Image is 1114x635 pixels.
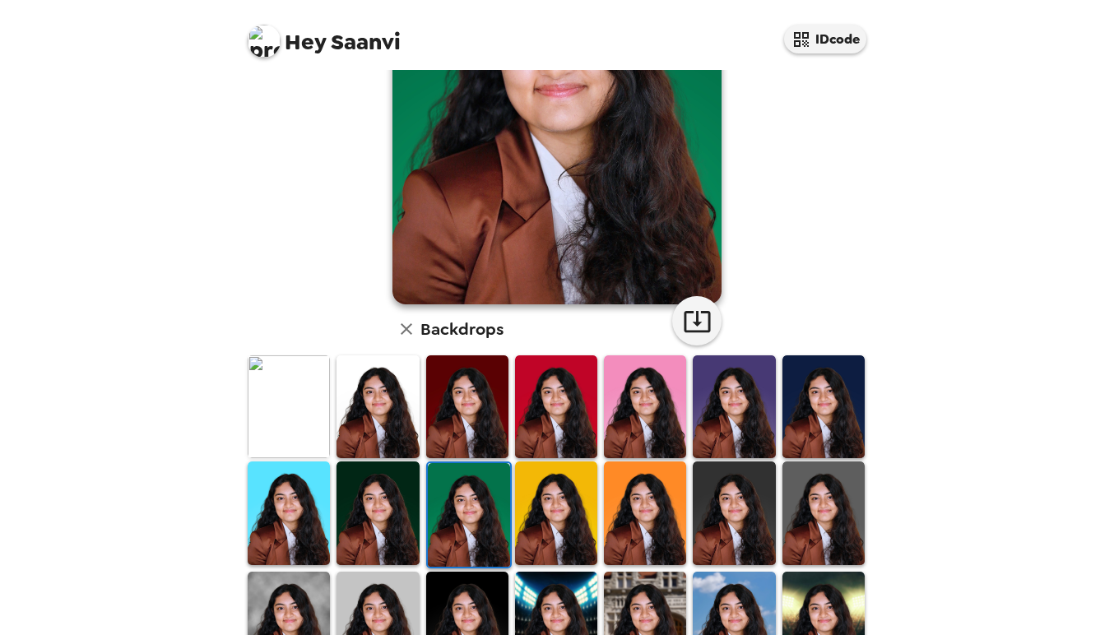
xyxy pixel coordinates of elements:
[784,25,866,53] button: IDcode
[248,355,330,458] img: Original
[248,16,401,53] span: Saanvi
[420,316,504,342] h6: Backdrops
[248,25,281,58] img: profile pic
[285,27,326,57] span: Hey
